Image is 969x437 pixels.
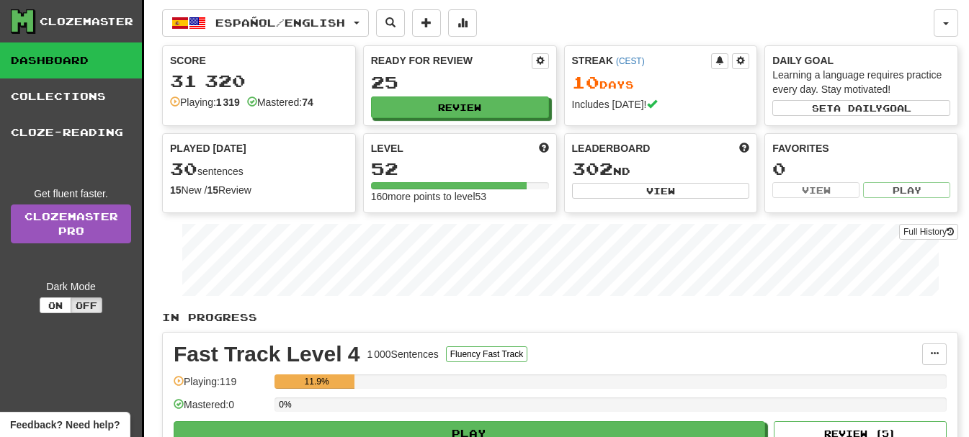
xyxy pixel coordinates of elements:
[772,68,950,96] div: Learning a language requires practice every day. Stay motivated!
[170,183,348,197] div: New / Review
[448,9,477,37] button: More stats
[170,160,348,179] div: sentences
[170,95,240,109] div: Playing:
[170,184,182,196] strong: 15
[174,343,360,365] div: Fast Track Level 4
[572,53,712,68] div: Streak
[215,17,345,29] span: Español / English
[40,297,71,313] button: On
[371,73,549,91] div: 25
[834,103,883,113] span: a daily
[371,141,403,156] span: Level
[11,186,131,201] div: Get fluent faster.
[170,53,348,68] div: Score
[446,346,527,362] button: Fluency Fast Track
[371,53,532,68] div: Ready for Review
[572,158,613,179] span: 302
[539,141,549,156] span: Score more points to level up
[247,95,313,109] div: Mastered:
[207,184,218,196] strong: 15
[10,418,120,432] span: Open feedback widget
[772,160,950,178] div: 0
[772,53,950,68] div: Daily Goal
[162,310,958,325] p: In Progress
[279,374,354,389] div: 11.9%
[572,183,750,199] button: View
[371,189,549,204] div: 160 more points to level 53
[170,141,246,156] span: Played [DATE]
[572,141,651,156] span: Leaderboard
[371,160,549,178] div: 52
[371,96,549,118] button: Review
[174,374,267,398] div: Playing: 119
[71,297,102,313] button: Off
[302,96,313,108] strong: 74
[772,141,950,156] div: Favorites
[572,73,750,92] div: Day s
[616,56,645,66] a: (CEST)
[863,182,950,198] button: Play
[772,100,950,116] button: Seta dailygoal
[170,158,197,179] span: 30
[367,347,439,361] div: 1 000 Sentences
[572,160,750,179] div: nd
[162,9,369,37] button: Español/English
[170,72,348,90] div: 31 320
[11,279,131,294] div: Dark Mode
[572,97,750,112] div: Includes [DATE]!
[572,72,599,92] span: 10
[11,204,131,243] a: ClozemasterPro
[216,96,240,108] strong: 1 319
[412,9,441,37] button: Add sentence to collection
[174,397,267,421] div: Mastered: 0
[376,9,405,37] button: Search sentences
[772,182,859,198] button: View
[899,224,958,240] button: Full History
[40,14,133,29] div: Clozemaster
[739,141,749,156] span: This week in points, UTC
